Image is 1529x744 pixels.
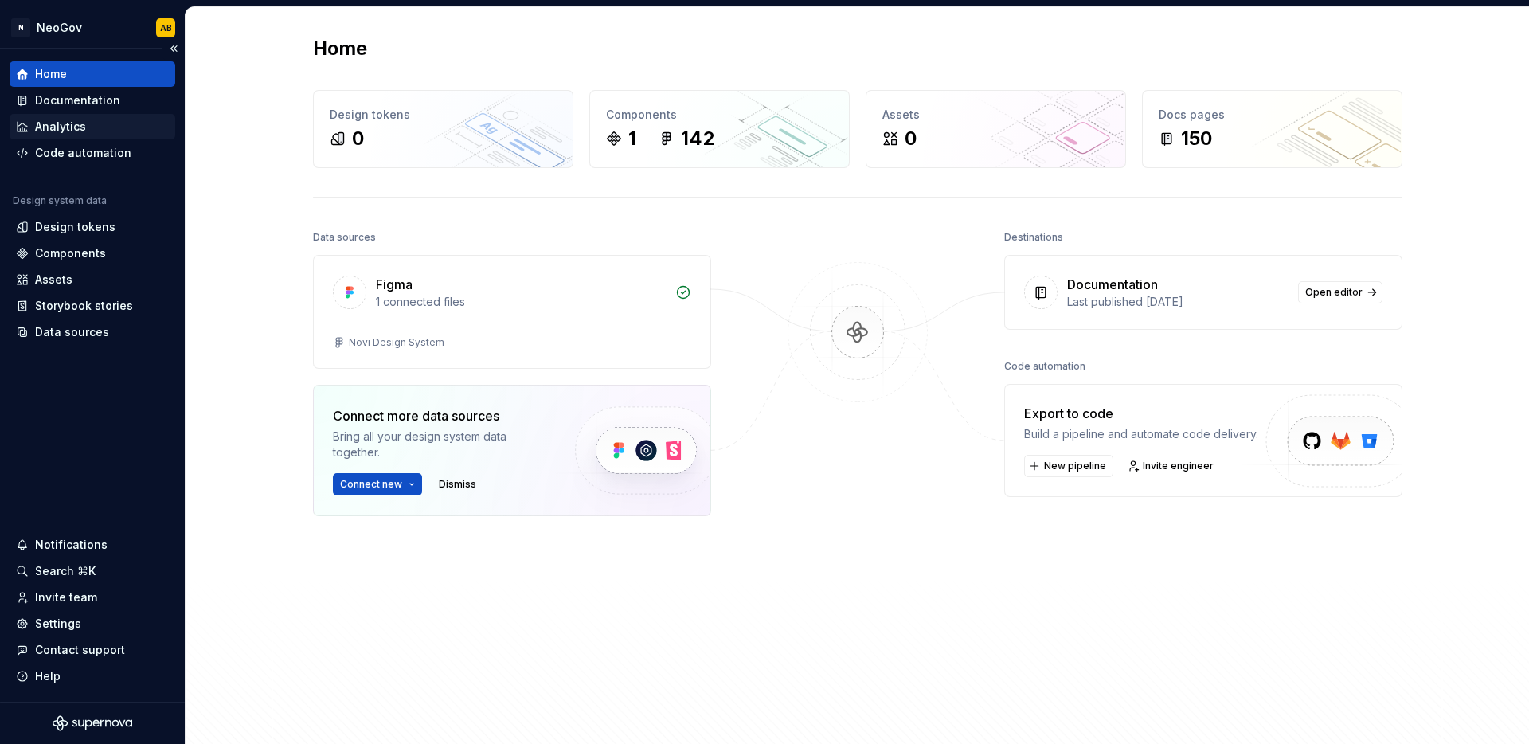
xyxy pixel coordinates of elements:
[313,90,573,168] a: Design tokens0
[1298,281,1382,303] a: Open editor
[11,18,30,37] div: N
[1067,275,1158,294] div: Documentation
[1024,426,1258,442] div: Build a pipeline and automate code delivery.
[376,294,666,310] div: 1 connected files
[10,88,175,113] a: Documentation
[35,245,106,261] div: Components
[10,532,175,558] button: Notifications
[681,126,714,151] div: 142
[10,140,175,166] a: Code automation
[589,90,850,168] a: Components1142
[313,255,711,369] a: Figma1 connected filesNovi Design System
[13,194,107,207] div: Design system data
[1067,294,1289,310] div: Last published [DATE]
[905,126,917,151] div: 0
[35,145,131,161] div: Code automation
[160,22,172,34] div: AB
[1024,404,1258,423] div: Export to code
[333,406,548,425] div: Connect more data sources
[10,319,175,345] a: Data sources
[1159,107,1386,123] div: Docs pages
[628,126,636,151] div: 1
[35,668,61,684] div: Help
[376,275,413,294] div: Figma
[35,642,125,658] div: Contact support
[35,589,97,605] div: Invite team
[1181,126,1212,151] div: 150
[432,473,483,495] button: Dismiss
[1044,460,1106,472] span: New pipeline
[35,616,81,632] div: Settings
[162,37,185,60] button: Collapse sidebar
[333,429,548,460] div: Bring all your design system data together.
[10,61,175,87] a: Home
[10,664,175,689] button: Help
[35,324,109,340] div: Data sources
[439,478,476,491] span: Dismiss
[1123,455,1221,477] a: Invite engineer
[1004,355,1085,378] div: Code automation
[10,267,175,292] a: Assets
[3,10,182,45] button: NNeoGovAB
[35,563,96,579] div: Search ⌘K
[10,637,175,663] button: Contact support
[349,336,444,349] div: Novi Design System
[37,20,82,36] div: NeoGov
[10,241,175,266] a: Components
[53,715,132,731] svg: Supernova Logo
[35,119,86,135] div: Analytics
[35,66,67,82] div: Home
[866,90,1126,168] a: Assets0
[10,293,175,319] a: Storybook stories
[10,585,175,610] a: Invite team
[35,272,72,288] div: Assets
[35,537,108,553] div: Notifications
[10,611,175,636] a: Settings
[35,298,133,314] div: Storybook stories
[10,214,175,240] a: Design tokens
[35,92,120,108] div: Documentation
[606,107,833,123] div: Components
[313,226,376,249] div: Data sources
[1004,226,1063,249] div: Destinations
[340,478,402,491] span: Connect new
[882,107,1109,123] div: Assets
[1305,286,1363,299] span: Open editor
[352,126,364,151] div: 0
[10,114,175,139] a: Analytics
[1143,460,1214,472] span: Invite engineer
[333,473,422,495] button: Connect new
[1142,90,1402,168] a: Docs pages150
[10,558,175,584] button: Search ⌘K
[1024,455,1113,477] button: New pipeline
[313,36,367,61] h2: Home
[330,107,557,123] div: Design tokens
[35,219,115,235] div: Design tokens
